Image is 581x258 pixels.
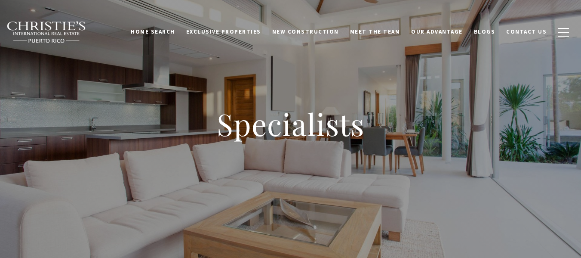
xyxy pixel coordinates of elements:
[6,21,86,44] img: Christie's International Real Estate black text logo
[344,24,406,40] a: Meet the Team
[411,28,463,35] span: Our Advantage
[406,24,468,40] a: Our Advantage
[272,28,339,35] span: New Construction
[125,24,181,40] a: Home Search
[506,28,547,35] span: Contact Us
[186,28,261,35] span: Exclusive Properties
[181,24,267,40] a: Exclusive Properties
[468,24,501,40] a: Blogs
[474,28,495,35] span: Blogs
[267,24,344,40] a: New Construction
[119,105,463,143] h1: Specialists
